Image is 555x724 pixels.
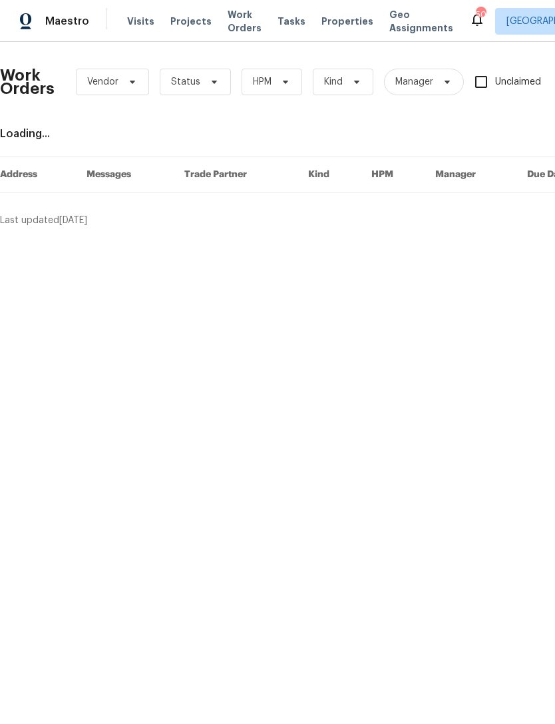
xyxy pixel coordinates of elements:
span: Manager [395,75,433,89]
th: Kind [297,157,361,192]
th: Messages [76,157,174,192]
span: [DATE] [59,216,87,225]
span: HPM [253,75,272,89]
span: Unclaimed [495,75,541,89]
span: Kind [324,75,343,89]
span: Visits [127,15,154,28]
span: Status [171,75,200,89]
div: 50 [476,8,485,21]
span: Tasks [277,17,305,26]
span: Projects [170,15,212,28]
span: Maestro [45,15,89,28]
span: Vendor [87,75,118,89]
span: Geo Assignments [389,8,453,35]
span: Properties [321,15,373,28]
th: HPM [361,157,425,192]
th: Manager [425,157,516,192]
th: Trade Partner [174,157,298,192]
span: Work Orders [228,8,262,35]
